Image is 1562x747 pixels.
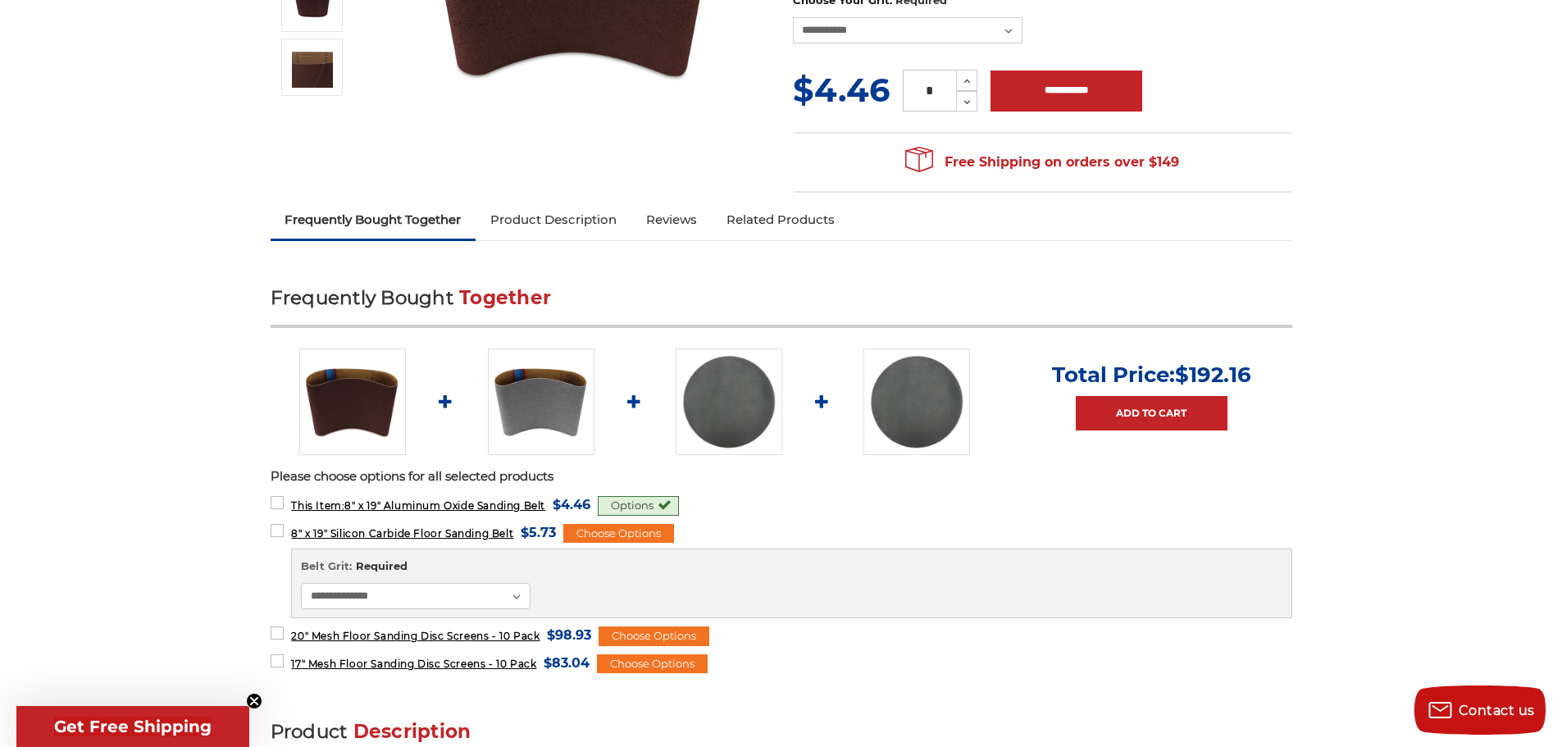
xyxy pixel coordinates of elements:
[271,720,348,743] span: Product
[16,706,249,747] div: Get Free ShippingClose teaser
[712,202,849,238] a: Related Products
[459,286,551,309] span: Together
[353,720,471,743] span: Description
[521,522,556,544] span: $5.73
[547,624,591,646] span: $98.93
[356,559,408,572] small: Required
[1076,396,1227,430] a: Add to Cart
[598,496,679,516] div: Options
[1175,362,1251,388] span: $192.16
[271,467,1292,486] p: Please choose options for all selected products
[291,499,344,512] strong: This Item:
[291,630,540,642] span: 20" Mesh Floor Sanding Disc Screens - 10 Pack
[271,202,476,238] a: Frequently Bought Together
[1459,703,1535,718] span: Contact us
[54,717,212,736] span: Get Free Shipping
[544,652,590,674] span: $83.04
[597,654,708,674] div: Choose Options
[793,70,890,110] span: $4.46
[905,146,1179,179] span: Free Shipping on orders over $149
[271,286,453,309] span: Frequently Bought
[563,524,674,544] div: Choose Options
[291,527,513,540] span: 8" x 19" Silicon Carbide Floor Sanding Belt
[1414,686,1546,735] button: Contact us
[292,47,333,88] img: 8" x 19" Aluminum Oxide Sanding Belt
[553,494,590,516] span: $4.46
[291,499,545,512] span: 8" x 19" Aluminum Oxide Sanding Belt
[476,202,631,238] a: Product Description
[291,658,536,670] span: 17" Mesh Floor Sanding Disc Screens - 10 Pack
[599,626,709,646] div: Choose Options
[631,202,712,238] a: Reviews
[301,558,1282,575] label: Belt Grit:
[1052,362,1251,388] p: Total Price:
[299,348,406,455] img: aluminum oxide 8x19 sanding belt
[246,693,262,709] button: Close teaser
